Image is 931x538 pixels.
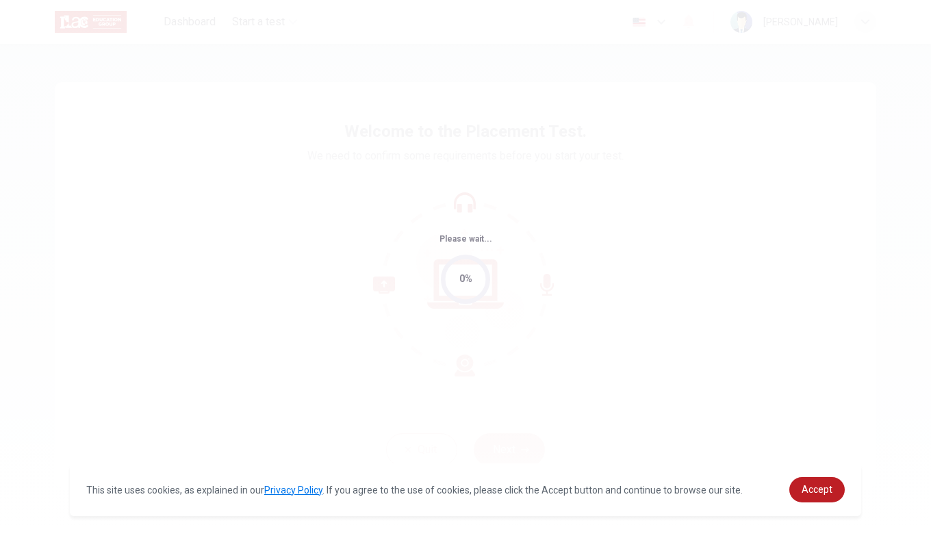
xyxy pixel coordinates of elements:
span: Accept [802,484,832,495]
span: This site uses cookies, as explained in our . If you agree to the use of cookies, please click th... [86,485,743,496]
div: 0% [459,271,472,287]
div: cookieconsent [70,463,861,516]
span: Please wait... [439,234,492,244]
a: Privacy Policy [264,485,322,496]
a: dismiss cookie message [789,477,845,502]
